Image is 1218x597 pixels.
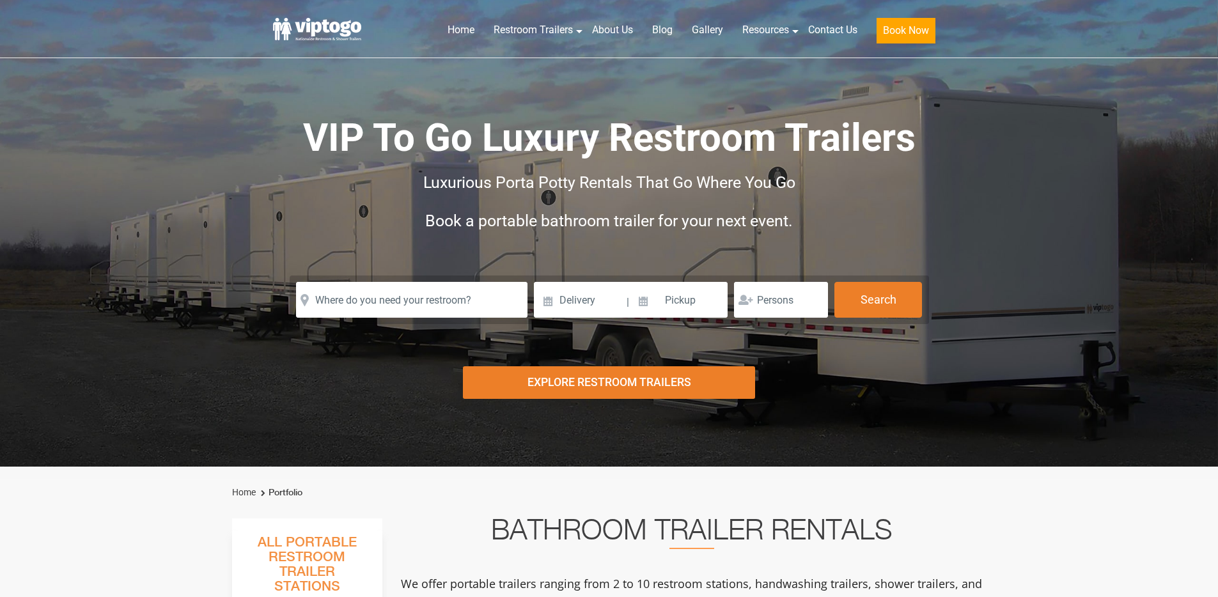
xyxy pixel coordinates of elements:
a: Restroom Trailers [484,16,582,44]
div: Explore Restroom Trailers [463,366,755,399]
input: Persons [734,282,828,318]
a: About Us [582,16,643,44]
button: Search [834,282,922,318]
input: Delivery [534,282,625,318]
span: | [627,282,629,323]
a: Gallery [682,16,733,44]
button: Book Now [877,18,935,43]
li: Portfolio [258,485,302,500]
input: Where do you need your restroom? [296,282,527,318]
a: Blog [643,16,682,44]
a: Home [232,487,256,497]
a: Resources [733,16,799,44]
span: VIP To Go Luxury Restroom Trailers [303,115,916,160]
span: Book a portable bathroom trailer for your next event. [425,212,793,230]
a: Contact Us [799,16,867,44]
a: Book Now [867,16,945,51]
span: Luxurious Porta Potty Rentals That Go Where You Go [423,173,795,192]
h2: Bathroom Trailer Rentals [400,518,984,549]
a: Home [438,16,484,44]
input: Pickup [631,282,728,318]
